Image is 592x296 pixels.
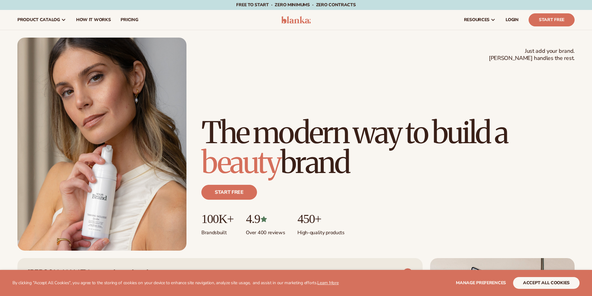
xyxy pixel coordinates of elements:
p: 450+ [297,212,344,226]
h1: The modern way to build a brand [201,118,575,177]
p: 4.9 [246,212,285,226]
p: 100K+ [201,212,233,226]
p: By clicking "Accept All Cookies", you agree to the storing of cookies on your device to enhance s... [12,280,339,286]
a: resources [459,10,501,30]
a: Start free [201,185,257,200]
button: Manage preferences [456,277,506,289]
p: High-quality products [297,226,344,236]
span: Just add your brand. [PERSON_NAME] handles the rest. [489,48,575,62]
a: product catalog [12,10,71,30]
a: Learn More [317,280,338,286]
span: Manage preferences [456,280,506,286]
span: resources [464,17,489,22]
span: pricing [121,17,138,22]
span: LOGIN [506,17,519,22]
a: pricing [116,10,143,30]
span: beauty [201,144,280,181]
button: accept all cookies [513,277,580,289]
a: Start Free [529,13,575,26]
span: How It Works [76,17,111,22]
a: How It Works [71,10,116,30]
p: Brands built [201,226,233,236]
p: Over 400 reviews [246,226,285,236]
span: product catalog [17,17,60,22]
span: Free to start · ZERO minimums · ZERO contracts [236,2,356,8]
a: VIEW PRODUCTS [358,268,413,278]
img: Female holding tanning mousse. [17,38,186,251]
a: LOGIN [501,10,524,30]
img: logo [281,16,311,24]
